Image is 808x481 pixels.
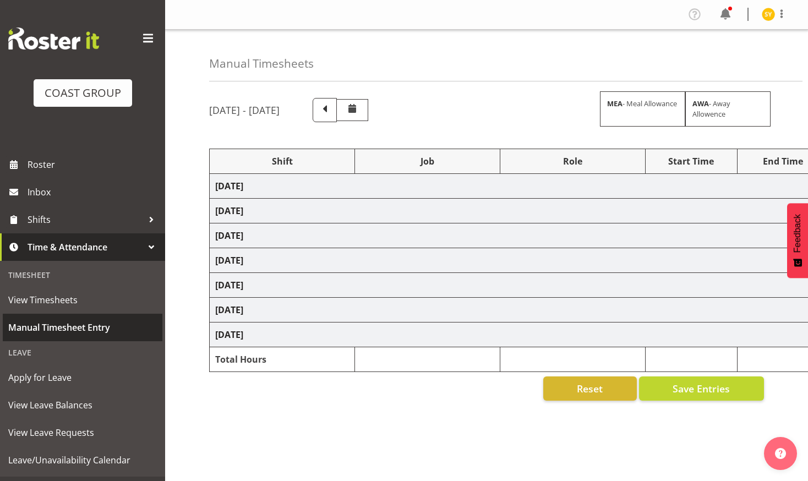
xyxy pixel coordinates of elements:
[8,424,157,441] span: View Leave Requests
[506,155,640,168] div: Role
[28,184,160,200] span: Inbox
[209,57,314,70] h4: Manual Timesheets
[651,155,731,168] div: Start Time
[8,369,157,386] span: Apply for Leave
[28,239,143,255] span: Time & Attendance
[28,211,143,228] span: Shifts
[209,104,280,116] h5: [DATE] - [DATE]
[8,452,157,468] span: Leave/Unavailability Calendar
[787,203,808,278] button: Feedback - Show survey
[8,397,157,413] span: View Leave Balances
[3,286,162,314] a: View Timesheets
[3,391,162,419] a: View Leave Balances
[639,376,764,401] button: Save Entries
[28,156,160,173] span: Roster
[210,347,355,372] td: Total Hours
[3,446,162,474] a: Leave/Unavailability Calendar
[543,376,637,401] button: Reset
[8,28,99,50] img: Rosterit website logo
[215,155,349,168] div: Shift
[577,381,603,396] span: Reset
[762,8,775,21] img: seon-young-belding8911.jpg
[45,85,121,101] div: COAST GROUP
[607,99,623,108] strong: MEA
[361,155,494,168] div: Job
[793,214,802,253] span: Feedback
[3,314,162,341] a: Manual Timesheet Entry
[600,91,685,127] div: - Meal Allowance
[3,364,162,391] a: Apply for Leave
[8,319,157,336] span: Manual Timesheet Entry
[3,264,162,286] div: Timesheet
[775,448,786,459] img: help-xxl-2.png
[673,381,730,396] span: Save Entries
[3,419,162,446] a: View Leave Requests
[685,91,771,127] div: - Away Allowence
[3,341,162,364] div: Leave
[692,99,709,108] strong: AWA
[8,292,157,308] span: View Timesheets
